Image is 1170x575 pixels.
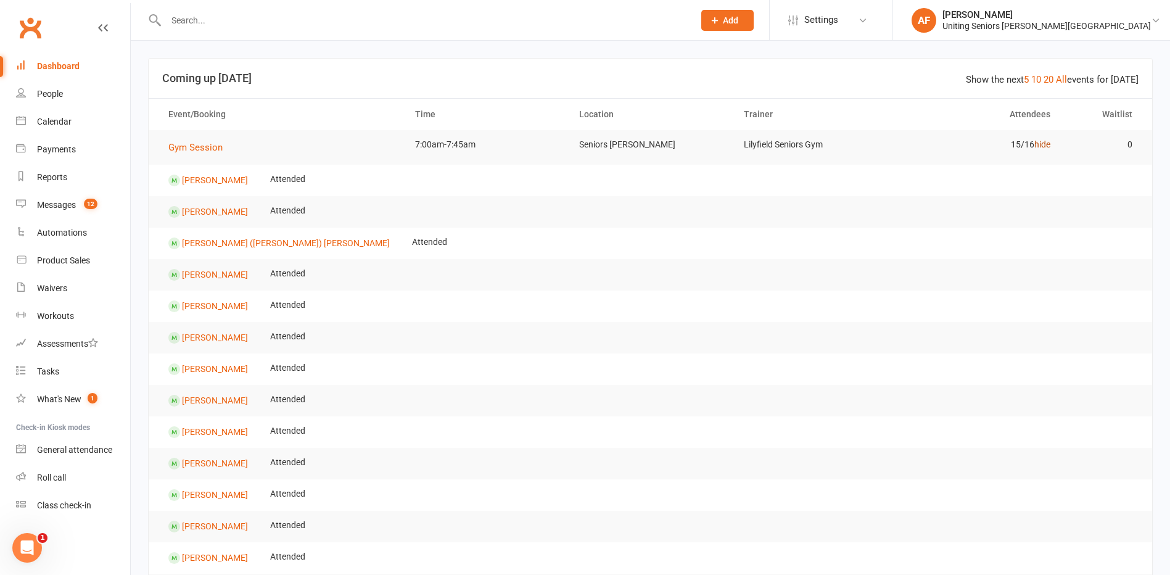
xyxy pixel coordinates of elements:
td: Attended [259,165,316,194]
a: [PERSON_NAME] [182,207,248,217]
td: 15/16 [897,130,1061,159]
span: Add [723,15,738,25]
td: Attended [259,259,316,288]
div: Dashboard [37,61,80,71]
button: Gym Session [168,140,231,155]
a: Calendar [16,108,130,136]
td: Lilyfield Seniors Gym [733,130,897,159]
td: Attended [259,542,316,571]
div: Reports [37,172,67,182]
td: Attended [259,196,316,225]
button: Add [701,10,754,31]
a: 5 [1024,74,1029,85]
a: [PERSON_NAME] [182,490,248,500]
th: Waitlist [1061,99,1143,130]
a: hide [1034,139,1050,149]
th: Attendees [897,99,1061,130]
div: Assessments [37,339,98,349]
td: 0 [1061,130,1143,159]
div: Product Sales [37,255,90,265]
div: Automations [37,228,87,238]
a: 10 [1031,74,1041,85]
div: Workouts [37,311,74,321]
td: 7:00am-7:45am [404,130,568,159]
div: Show the next events for [DATE] [966,72,1139,87]
a: [PERSON_NAME] ([PERSON_NAME]) [PERSON_NAME] [182,238,390,248]
div: AF [912,8,936,33]
td: Attended [259,385,316,414]
a: Reports [16,163,130,191]
td: Attended [259,354,316,383]
th: Location [568,99,732,130]
a: General attendance kiosk mode [16,436,130,464]
a: [PERSON_NAME] [182,553,248,563]
div: [PERSON_NAME] [942,9,1151,20]
a: Dashboard [16,52,130,80]
a: Tasks [16,358,130,386]
div: What's New [37,394,81,404]
th: Event/Booking [157,99,404,130]
div: Messages [37,200,76,210]
div: Class check-in [37,500,91,510]
a: Payments [16,136,130,163]
a: [PERSON_NAME] [182,458,248,468]
a: Assessments [16,330,130,358]
td: Attended [259,416,316,445]
a: 20 [1044,74,1053,85]
a: Messages 12 [16,191,130,219]
h3: Coming up [DATE] [162,72,1139,85]
a: [PERSON_NAME] [182,427,248,437]
span: Settings [804,6,838,34]
a: Waivers [16,275,130,302]
a: Product Sales [16,247,130,275]
td: Attended [259,511,316,540]
a: [PERSON_NAME] [182,521,248,531]
td: Attended [259,448,316,477]
a: Workouts [16,302,130,330]
a: [PERSON_NAME] [182,395,248,405]
td: Seniors [PERSON_NAME] [568,130,732,159]
a: What's New1 [16,386,130,413]
a: Roll call [16,464,130,492]
div: People [37,89,63,99]
div: Uniting Seniors [PERSON_NAME][GEOGRAPHIC_DATA] [942,20,1151,31]
iframe: Intercom live chat [12,533,42,563]
a: Automations [16,219,130,247]
a: [PERSON_NAME] [182,301,248,311]
span: Gym Session [168,142,223,153]
td: Attended [259,291,316,320]
div: Tasks [37,366,59,376]
a: Clubworx [15,12,46,43]
th: Time [404,99,568,130]
a: [PERSON_NAME] [182,270,248,279]
a: [PERSON_NAME] [182,364,248,374]
a: People [16,80,130,108]
td: Attended [401,228,458,257]
span: 12 [84,199,97,209]
a: All [1056,74,1067,85]
div: Waivers [37,283,67,293]
span: 1 [38,533,47,543]
input: Search... [162,12,685,29]
td: Attended [259,479,316,508]
a: [PERSON_NAME] [182,175,248,185]
a: Class kiosk mode [16,492,130,519]
div: Payments [37,144,76,154]
span: 1 [88,393,97,403]
td: Attended [259,322,316,351]
div: Roll call [37,473,66,482]
a: [PERSON_NAME] [182,333,248,342]
th: Trainer [733,99,897,130]
div: Calendar [37,117,72,126]
div: General attendance [37,445,112,455]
